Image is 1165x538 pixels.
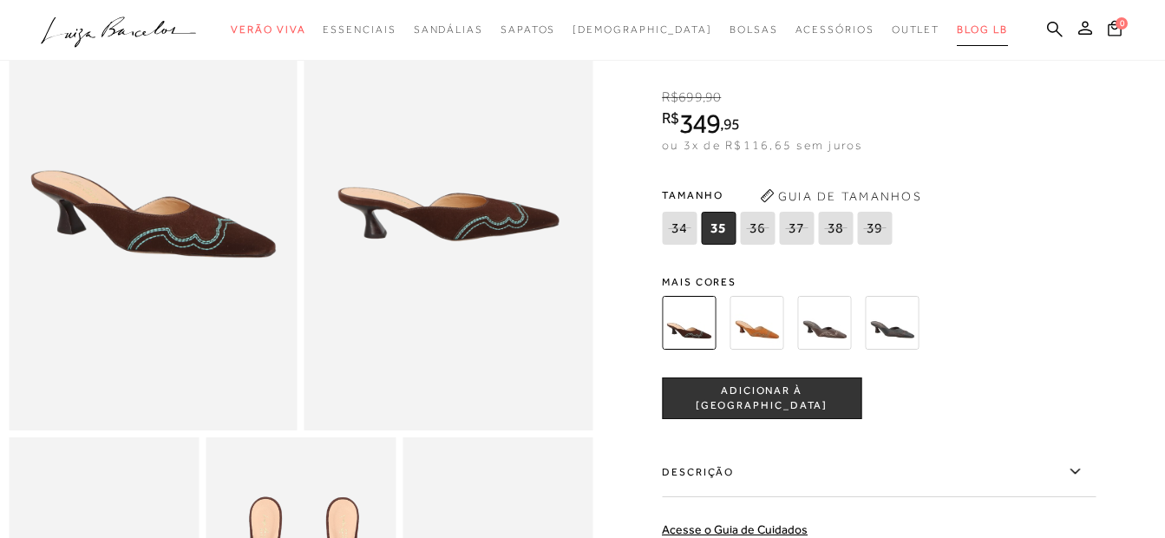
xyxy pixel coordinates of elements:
[231,23,305,36] span: Verão Viva
[662,182,896,208] span: Tamanho
[662,377,861,419] button: ADICIONAR À [GEOGRAPHIC_DATA]
[957,23,1007,36] span: BLOG LB
[957,14,1007,46] a: BLOG LB
[1116,17,1128,30] span: 0
[797,296,851,350] img: MULE DE SALTO MÉDIO EM COURO CAFÉ COM PESPONTO DECORATIVO
[662,212,697,245] span: 34
[730,14,778,46] a: categoryNavScreenReaderText
[573,14,712,46] a: noSubCategoriesText
[865,296,919,350] img: MULE DE SALTO MÉDIO EM COURO PRETO COM PESPONTO DECORATIVO
[414,14,483,46] a: categoryNavScreenReaderText
[892,23,940,36] span: Outlet
[323,23,396,36] span: Essenciais
[662,447,1096,497] label: Descrição
[662,138,862,152] span: ou 3x de R$116,65 sem juros
[720,116,740,132] i: ,
[662,110,679,126] i: R$
[892,14,940,46] a: categoryNavScreenReaderText
[795,23,874,36] span: Acessórios
[723,115,740,133] span: 95
[323,14,396,46] a: categoryNavScreenReaderText
[795,14,874,46] a: categoryNavScreenReaderText
[701,212,736,245] span: 35
[573,23,712,36] span: [DEMOGRAPHIC_DATA]
[414,23,483,36] span: Sandálias
[662,296,716,350] img: MULE DE SALTO MÉDIO EM CAMURÇA CAFÉ COM PESPONTO DECORATIVO
[662,89,678,105] i: R$
[679,108,720,139] span: 349
[730,23,778,36] span: Bolsas
[730,296,783,350] img: MULE DE SALTO MÉDIO EM CAMURÇA CARAMELO COM PESPONTO DECORATIVO
[501,23,555,36] span: Sapatos
[857,212,892,245] span: 39
[231,14,305,46] a: categoryNavScreenReaderText
[705,89,721,105] span: 90
[740,212,775,245] span: 36
[754,182,927,210] button: Guia de Tamanhos
[818,212,853,245] span: 38
[779,212,814,245] span: 37
[1103,19,1127,43] button: 0
[501,14,555,46] a: categoryNavScreenReaderText
[678,89,702,105] span: 699
[703,89,722,105] i: ,
[663,384,861,414] span: ADICIONAR À [GEOGRAPHIC_DATA]
[662,522,808,536] a: Acesse o Guia de Cuidados
[662,277,1096,287] span: Mais cores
